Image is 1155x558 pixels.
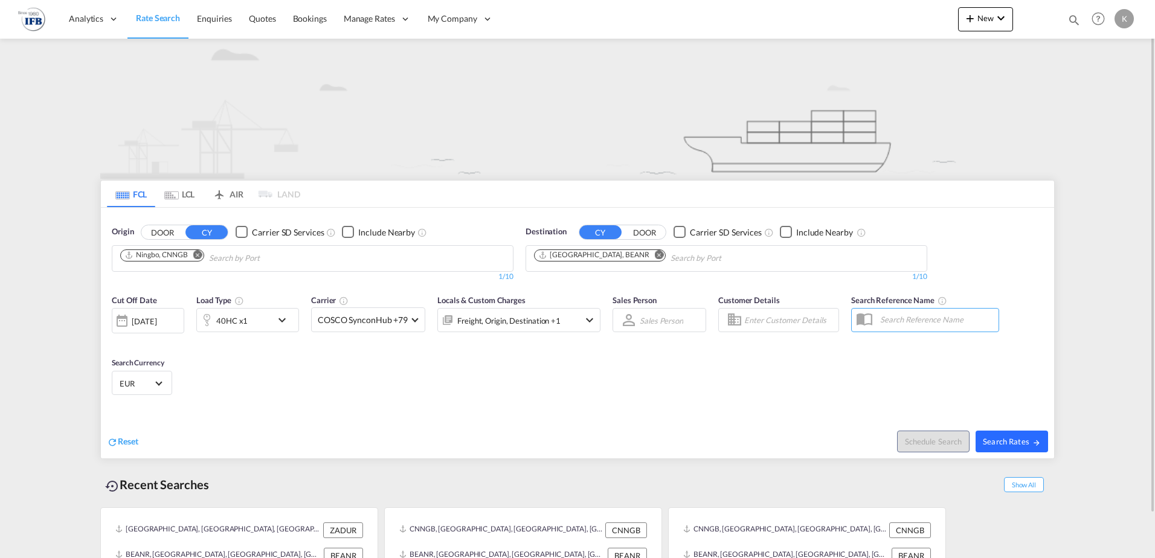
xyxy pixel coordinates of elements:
[1067,13,1081,27] md-icon: icon-magnify
[1115,9,1134,28] div: K
[532,246,790,268] md-chips-wrap: Chips container. Use arrow keys to select chips.
[124,250,188,260] div: Ningbo, CNNGB
[358,226,415,239] div: Include Nearby
[623,225,666,239] button: DOOR
[136,13,180,23] span: Rate Search
[107,181,155,207] md-tab-item: FCL
[107,181,300,207] md-pagination-wrapper: Use the left and right arrow keys to navigate between tabs
[428,13,477,25] span: My Company
[112,308,184,333] div: [DATE]
[141,225,184,239] button: DOOR
[647,250,665,262] button: Remove
[744,311,835,329] input: Enter Customer Details
[185,250,204,262] button: Remove
[889,522,931,538] div: CNNGB
[112,295,157,305] span: Cut Off Date
[339,296,349,306] md-icon: The selected Trucker/Carrierwill be displayed in the rate results If the rates are from another f...
[18,5,45,33] img: b4b53bb0256b11ee9ca18b7abc72fd7f.png
[311,295,349,305] span: Carrier
[857,228,866,237] md-icon: Unchecked: Ignores neighbouring ports when fetching rates.Checked : Includes neighbouring ports w...
[671,249,785,268] input: Chips input.
[107,437,118,447] md-icon: icon-refresh
[100,39,1055,179] img: new-FCL.png
[101,208,1054,458] div: OriginDOOR CY Checkbox No InkUnchecked: Search for CY (Container Yard) services for all selected ...
[780,226,853,239] md-checkbox: Checkbox No Ink
[69,13,103,25] span: Analytics
[249,13,275,24] span: Quotes
[963,13,1008,23] span: New
[118,436,138,446] span: Reset
[107,435,138,449] div: icon-refreshReset
[683,522,886,538] div: CNNGB, Ningbo, China, Greater China & Far East Asia, Asia Pacific
[204,181,252,207] md-tab-item: AIR
[690,226,762,239] div: Carrier SD Services
[132,316,156,327] div: [DATE]
[209,249,324,268] input: Chips input.
[326,228,336,237] md-icon: Unchecked: Search for CY (Container Yard) services for all selected carriers.Checked : Search for...
[1032,438,1041,447] md-icon: icon-arrow-right
[120,378,153,389] span: EUR
[582,313,597,327] md-icon: icon-chevron-down
[185,225,228,239] button: CY
[639,312,684,329] md-select: Sales Person
[115,522,320,538] div: ZADUR, Durban, South Africa, Southern Africa, Africa
[155,181,204,207] md-tab-item: LCL
[275,313,295,327] md-icon: icon-chevron-down
[983,437,1041,446] span: Search Rates
[318,314,408,326] span: COSCO SynconHub +79
[437,308,600,332] div: Freight Origin Destination Factory Stuffingicon-chevron-down
[118,246,329,268] md-chips-wrap: Chips container. Use arrow keys to select chips.
[897,431,970,452] button: Note: By default Schedule search will only considerorigin ports, destination ports and cut off da...
[613,295,657,305] span: Sales Person
[1004,477,1044,492] span: Show All
[293,13,327,24] span: Bookings
[112,272,513,282] div: 1/10
[764,228,774,237] md-icon: Unchecked: Search for CY (Container Yard) services for all selected carriers.Checked : Search for...
[118,374,166,392] md-select: Select Currency: € EUREuro
[323,522,363,538] div: ZADUR
[851,295,947,305] span: Search Reference Name
[579,225,622,239] button: CY
[976,431,1048,452] button: Search Ratesicon-arrow-right
[100,471,214,498] div: Recent Searches
[796,226,853,239] div: Include Nearby
[457,312,561,329] div: Freight Origin Destination Factory Stuffing
[526,226,567,238] span: Destination
[112,226,134,238] span: Origin
[605,522,647,538] div: CNNGB
[196,308,299,332] div: 40HC x1icon-chevron-down
[718,295,779,305] span: Customer Details
[1088,8,1115,30] div: Help
[105,479,120,493] md-icon: icon-backup-restore
[994,11,1008,25] md-icon: icon-chevron-down
[234,296,244,306] md-icon: icon-information-outline
[437,295,526,305] span: Locals & Custom Charges
[417,228,427,237] md-icon: Unchecked: Ignores neighbouring ports when fetching rates.Checked : Includes neighbouring ports w...
[236,226,324,239] md-checkbox: Checkbox No Ink
[342,226,415,239] md-checkbox: Checkbox No Ink
[874,310,999,328] input: Search Reference Name
[124,250,190,260] div: Press delete to remove this chip.
[958,7,1013,31] button: icon-plus 400-fgNewicon-chevron-down
[112,332,121,348] md-datepicker: Select
[963,11,977,25] md-icon: icon-plus 400-fg
[112,358,164,367] span: Search Currency
[344,13,395,25] span: Manage Rates
[197,13,232,24] span: Enquiries
[538,250,652,260] div: Press delete to remove this chip.
[538,250,649,260] div: Antwerp, BEANR
[196,295,244,305] span: Load Type
[212,187,227,196] md-icon: icon-airplane
[1088,8,1108,29] span: Help
[252,226,324,239] div: Carrier SD Services
[938,296,947,306] md-icon: Your search will be saved by the below given name
[526,272,927,282] div: 1/10
[1067,13,1081,31] div: icon-magnify
[216,312,248,329] div: 40HC x1
[674,226,762,239] md-checkbox: Checkbox No Ink
[399,522,602,538] div: CNNGB, Ningbo, China, Greater China & Far East Asia, Asia Pacific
